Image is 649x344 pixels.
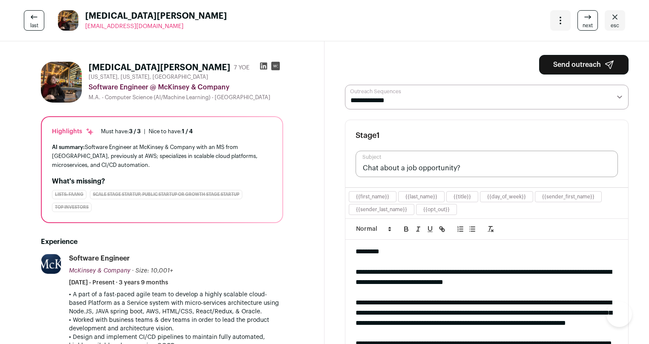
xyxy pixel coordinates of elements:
[606,301,632,327] iframe: Help Scout Beacon - Open
[30,22,38,29] span: last
[58,10,78,31] img: f323789015629eda9fa9a5fd63a077464f788d88e2babb2bf0dbd8190389c895.jpg
[550,10,571,31] button: Open dropdown
[605,10,625,31] a: Close
[149,128,193,135] div: Nice to have:
[52,144,85,150] span: AI summary:
[577,10,598,31] a: next
[85,23,184,29] span: [EMAIL_ADDRESS][DOMAIN_NAME]
[542,193,594,200] button: {{sender_first_name}}
[611,22,619,29] span: esc
[129,129,141,134] span: 3 / 3
[24,10,44,31] a: last
[405,193,437,200] button: {{last_name}}
[132,268,173,274] span: · Size: 10,001+
[69,316,283,333] p: • Worked with business teams & dev teams in order to lead the product development and architectur...
[89,94,283,101] div: M.A. - Computer Science (AI/Machine Learning) - [GEOGRAPHIC_DATA]
[356,151,618,177] input: Subject
[423,206,450,213] button: {{opt_out}}
[89,62,230,74] h1: [MEDICAL_DATA][PERSON_NAME]
[52,143,272,169] div: Software Engineer at McKinsey & Company with an MS from [GEOGRAPHIC_DATA], previously at AWS; spe...
[69,290,283,316] p: • A part of a fast-paced agile team to develop a highly scalable cloud-based Platform as a Servic...
[89,82,283,92] div: Software Engineer @ McKinsey & Company
[41,254,61,274] img: ae0063b3fc21bc63d0f8beccde926977af3540951573b728e4108a59d066ece4.jpg
[52,203,92,212] div: Top Investors
[52,127,94,136] div: Highlights
[376,132,380,139] span: 1
[85,22,227,31] a: [EMAIL_ADDRESS][DOMAIN_NAME]
[69,254,130,263] div: Software Engineer
[90,190,242,199] div: Scale Stage Startup, Public Startup or Growth Stage Startup
[182,129,193,134] span: 1 / 4
[487,193,526,200] button: {{day_of_week}}
[69,268,130,274] span: McKinsey & Company
[356,130,380,140] h3: Stage
[583,22,593,29] span: next
[52,190,86,199] div: Lists: FAANG
[101,128,193,135] ul: |
[69,278,168,287] span: [DATE] - Present · 3 years 9 months
[454,193,471,200] button: {{title}}
[234,63,250,72] div: 7 YOE
[89,74,208,80] span: [US_STATE], [US_STATE], [GEOGRAPHIC_DATA]
[41,237,283,247] h2: Experience
[41,62,82,103] img: f323789015629eda9fa9a5fd63a077464f788d88e2babb2bf0dbd8190389c895.jpg
[101,128,141,135] div: Must have:
[539,55,629,75] button: Send outreach
[356,193,389,200] button: {{first_name}}
[356,206,407,213] button: {{sender_last_name}}
[52,176,272,186] h2: What's missing?
[85,10,227,22] span: [MEDICAL_DATA][PERSON_NAME]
